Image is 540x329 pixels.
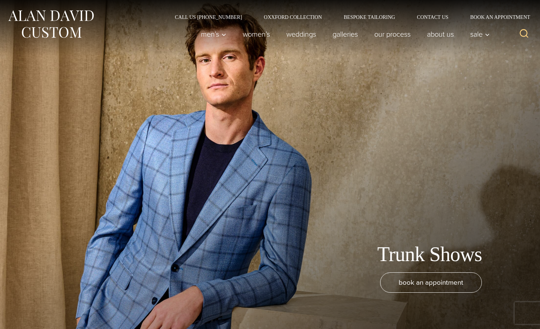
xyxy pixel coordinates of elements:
[235,27,278,41] a: Women’s
[366,27,419,41] a: Our Process
[399,277,463,288] span: book an appointment
[201,31,226,38] span: Men’s
[333,15,406,20] a: Bespoke Tailoring
[164,15,253,20] a: Call Us [PHONE_NUMBER]
[470,31,490,38] span: Sale
[419,27,462,41] a: About Us
[7,8,94,40] img: Alan David Custom
[278,27,325,41] a: weddings
[406,15,459,20] a: Contact Us
[325,27,366,41] a: Galleries
[380,272,482,293] a: book an appointment
[377,242,482,267] h1: Trunk Shows
[164,15,533,20] nav: Secondary Navigation
[193,27,494,41] nav: Primary Navigation
[515,25,533,43] button: View Search Form
[253,15,333,20] a: Oxxford Collection
[459,15,533,20] a: Book an Appointment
